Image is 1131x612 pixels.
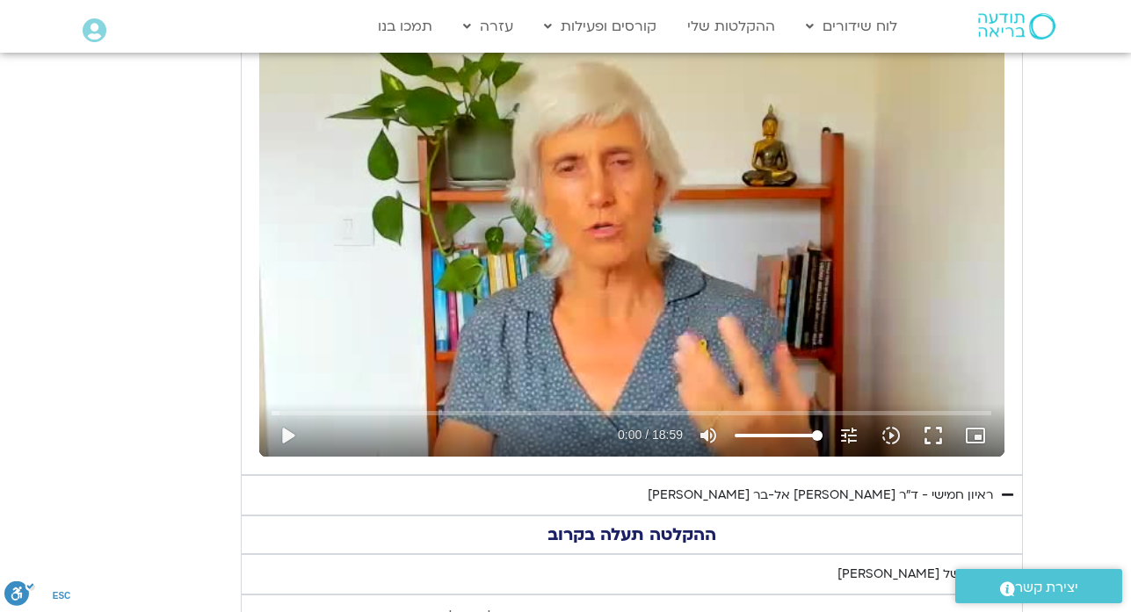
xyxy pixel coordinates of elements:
[955,569,1122,603] a: יצירת קשר
[1015,576,1078,600] span: יצירת קשר
[837,564,993,585] div: לימוד של [PERSON_NAME]
[797,10,906,43] a: לוח שידורים
[241,475,1023,515] summary: ראיון חמישי - ד"ר [PERSON_NAME] אל-בר [PERSON_NAME]
[250,525,1013,544] h2: ההקלטה תעלה בקרוב
[678,10,784,43] a: ההקלטות שלי
[369,10,441,43] a: תמכו בנו
[454,10,522,43] a: עזרה
[978,13,1055,40] img: תודעה בריאה
[648,485,993,506] div: ראיון חמישי - ד"ר [PERSON_NAME] אל-בר [PERSON_NAME]
[535,10,665,43] a: קורסים ופעילות
[241,554,1023,594] summary: לימוד של [PERSON_NAME]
